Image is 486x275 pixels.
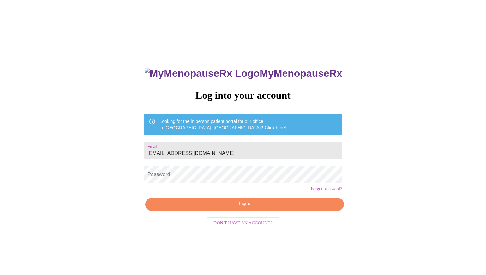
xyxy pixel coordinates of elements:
img: MyMenopauseRx Logo [145,68,260,79]
button: Don't have an account? [207,217,279,229]
h3: Log into your account [144,89,342,101]
h3: MyMenopauseRx [145,68,342,79]
span: Login [153,200,336,208]
a: Forgot password? [311,186,342,192]
a: Click here! [265,125,286,130]
a: Don't have an account? [205,220,281,225]
div: Looking for the in person patient portal for our office in [GEOGRAPHIC_DATA], [GEOGRAPHIC_DATA]? [159,116,286,133]
button: Login [145,198,344,211]
span: Don't have an account? [213,219,273,227]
